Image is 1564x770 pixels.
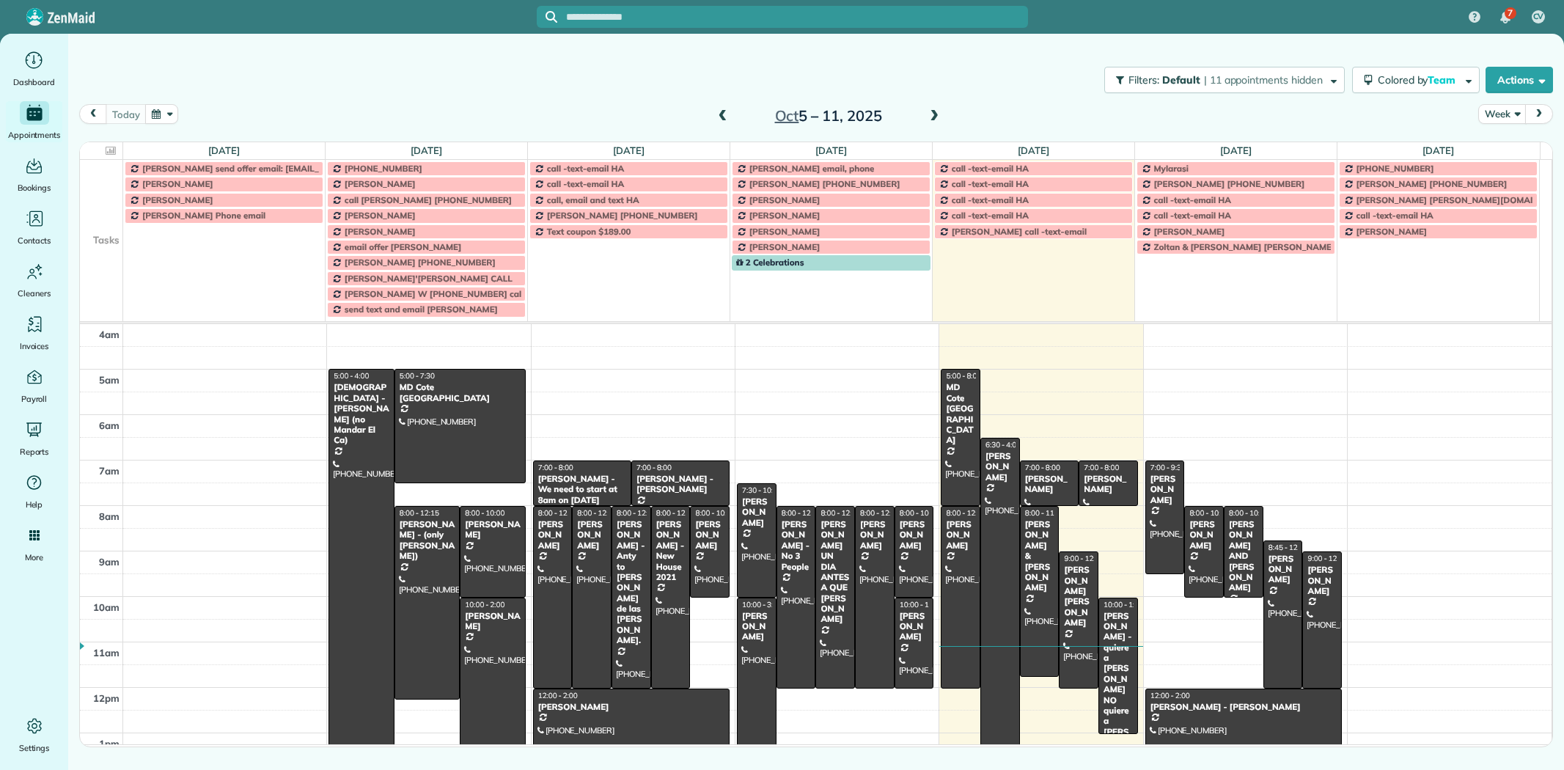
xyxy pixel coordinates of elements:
[6,260,62,301] a: Cleaners
[537,11,557,23] button: Focus search
[547,163,624,174] span: call -text-email HA
[547,226,631,237] span: Text coupon $189.00
[142,194,213,205] span: [PERSON_NAME]
[21,392,48,406] span: Payroll
[1204,73,1323,87] span: | 11 appointments hidden
[1150,474,1181,505] div: [PERSON_NAME]
[399,382,521,403] div: MD Cote [GEOGRAPHIC_DATA]
[18,286,51,301] span: Cleaners
[1150,691,1190,700] span: 12:00 - 2:00
[345,288,524,299] span: [PERSON_NAME] W [PHONE_NUMBER] call
[1154,210,1231,221] span: call -text-email HA
[400,371,435,381] span: 5:00 - 7:30
[6,365,62,406] a: Payroll
[1154,178,1305,189] span: [PERSON_NAME] [PHONE_NUMBER]
[538,691,578,700] span: 12:00 - 2:00
[6,101,62,142] a: Appointments
[1104,67,1344,93] button: Filters: Default | 11 appointments hidden
[6,714,62,755] a: Settings
[6,207,62,248] a: Contacts
[537,702,725,712] div: [PERSON_NAME]
[899,519,930,551] div: [PERSON_NAME]
[782,508,821,518] span: 8:00 - 12:00
[945,382,976,445] div: MD Cote [GEOGRAPHIC_DATA]
[20,444,49,459] span: Reports
[345,163,422,174] span: [PHONE_NUMBER]
[1533,11,1544,23] span: CV
[6,154,62,195] a: Bookings
[1478,104,1526,124] button: Week
[781,519,812,572] div: [PERSON_NAME] - No 3 People
[1154,226,1225,237] span: [PERSON_NAME]
[333,382,389,445] div: [DEMOGRAPHIC_DATA] - [PERSON_NAME] (no Mandar El Ca)
[860,508,900,518] span: 8:00 - 12:00
[99,510,120,522] span: 8am
[952,163,1029,174] span: call -text-email HA
[93,647,120,659] span: 11am
[1356,226,1427,237] span: [PERSON_NAME]
[1150,702,1337,712] div: [PERSON_NAME] - [PERSON_NAME]
[400,508,439,518] span: 8:00 - 12:15
[613,144,645,156] a: [DATE]
[464,611,521,632] div: [PERSON_NAME]
[656,519,686,582] div: [PERSON_NAME] - New House 2021
[1104,600,1143,609] span: 10:00 - 1:00
[1025,508,1065,518] span: 8:00 - 11:45
[1084,463,1119,472] span: 7:00 - 8:00
[741,611,772,642] div: [PERSON_NAME]
[93,692,120,704] span: 12pm
[899,611,930,642] div: [PERSON_NAME]
[13,75,55,89] span: Dashboard
[8,128,61,142] span: Appointments
[946,508,985,518] span: 8:00 - 12:00
[815,144,847,156] a: [DATE]
[742,600,782,609] span: 10:00 - 3:30
[1025,463,1060,472] span: 7:00 - 8:00
[465,600,504,609] span: 10:00 - 2:00
[1018,144,1049,156] a: [DATE]
[1490,1,1521,34] div: 7 unread notifications
[616,519,647,646] div: [PERSON_NAME] - Anty to [PERSON_NAME] de las [PERSON_NAME].
[1154,163,1189,174] span: Mylarasi
[142,163,435,174] span: [PERSON_NAME] send offer email: [EMAIL_ADDRESS][DOMAIN_NAME]
[1024,519,1055,593] div: [PERSON_NAME] & [PERSON_NAME]
[1229,508,1269,518] span: 8:00 - 10:00
[952,178,1029,189] span: call -text-email HA
[6,471,62,512] a: Help
[742,485,782,495] span: 7:30 - 10:00
[1097,67,1344,93] a: Filters: Default | 11 appointments hidden
[1228,519,1259,593] div: [PERSON_NAME] AND [PERSON_NAME]
[1268,554,1299,585] div: [PERSON_NAME]
[694,519,725,551] div: [PERSON_NAME]
[6,48,62,89] a: Dashboard
[1269,543,1308,552] span: 8:45 - 12:00
[79,104,107,124] button: prev
[547,178,624,189] span: call -text-email HA
[859,519,890,551] div: [PERSON_NAME]
[1307,565,1337,596] div: [PERSON_NAME]
[99,329,120,340] span: 4am
[1128,73,1159,87] span: Filters:
[25,550,43,565] span: More
[6,418,62,459] a: Reports
[820,519,851,625] div: [PERSON_NAME] UN DIA ANTES A QUE [PERSON_NAME]
[1525,104,1553,124] button: next
[1356,163,1433,174] span: [PHONE_NUMBER]
[900,508,939,518] span: 8:00 - 10:00
[345,257,496,268] span: [PERSON_NAME] [PHONE_NUMBER]
[411,144,442,156] a: [DATE]
[1428,73,1458,87] span: Team
[1352,67,1480,93] button: Colored byTeam
[617,508,656,518] span: 8:00 - 12:00
[737,108,920,124] h2: 5 – 11, 2025
[945,519,976,551] div: [PERSON_NAME]
[464,519,521,540] div: [PERSON_NAME]
[334,371,369,381] span: 5:00 - 4:00
[1064,554,1104,563] span: 9:00 - 12:00
[93,601,120,613] span: 10am
[345,304,498,315] span: send text and email [PERSON_NAME]
[749,210,820,221] span: [PERSON_NAME]
[546,11,557,23] svg: Focus search
[775,106,799,125] span: Oct
[18,180,51,195] span: Bookings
